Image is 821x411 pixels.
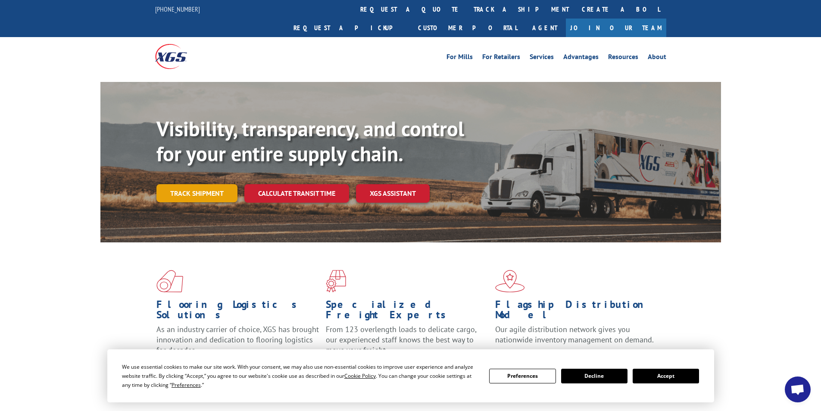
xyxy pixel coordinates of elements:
h1: Specialized Freight Experts [326,299,489,324]
a: XGS ASSISTANT [356,184,430,203]
div: Cookie Consent Prompt [107,349,714,402]
img: xgs-icon-focused-on-flooring-red [326,270,346,292]
p: From 123 overlength loads to delicate cargo, our experienced staff knows the best way to move you... [326,324,489,363]
a: Track shipment [156,184,237,202]
div: Open chat [785,376,811,402]
img: xgs-icon-flagship-distribution-model-red [495,270,525,292]
b: Visibility, transparency, and control for your entire supply chain. [156,115,464,167]
h1: Flooring Logistics Solutions [156,299,319,324]
a: Calculate transit time [244,184,349,203]
span: As an industry carrier of choice, XGS has brought innovation and dedication to flooring logistics... [156,324,319,355]
a: For Retailers [482,53,520,63]
button: Preferences [489,369,556,383]
a: Join Our Team [566,19,666,37]
a: For Mills [446,53,473,63]
div: We use essential cookies to make our site work. With your consent, we may also use non-essential ... [122,362,479,389]
a: [PHONE_NUMBER] [155,5,200,13]
button: Accept [633,369,699,383]
span: Our agile distribution network gives you nationwide inventory management on demand. [495,324,654,345]
a: Request a pickup [287,19,412,37]
img: xgs-icon-total-supply-chain-intelligence-red [156,270,183,292]
button: Decline [561,369,627,383]
a: Advantages [563,53,599,63]
a: About [648,53,666,63]
a: Customer Portal [412,19,524,37]
span: Cookie Policy [344,372,376,380]
h1: Flagship Distribution Model [495,299,658,324]
a: Agent [524,19,566,37]
span: Preferences [172,381,201,389]
a: Resources [608,53,638,63]
a: Services [530,53,554,63]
